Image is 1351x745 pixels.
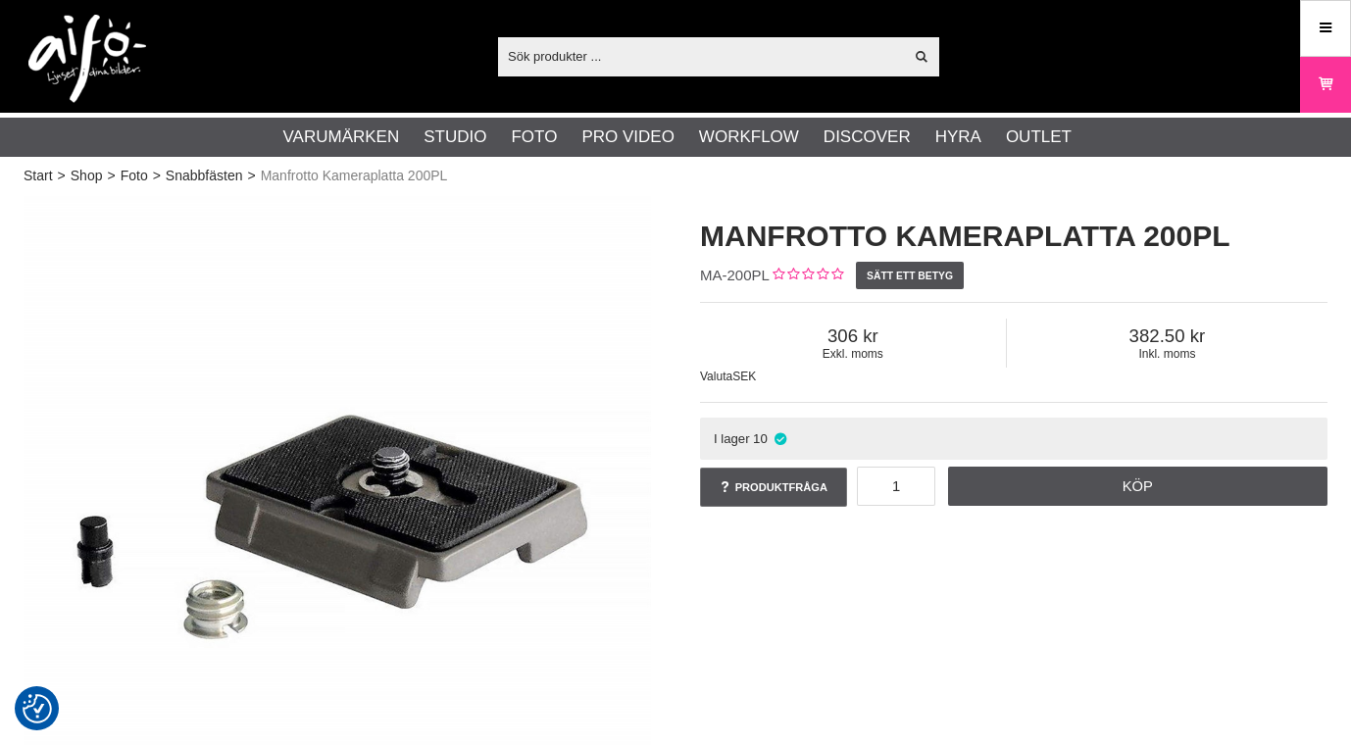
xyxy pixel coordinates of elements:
[770,266,843,286] div: Kundbetyg: 0
[856,262,965,289] a: Sätt ett betyg
[1007,347,1327,361] span: Inkl. moms
[23,691,52,726] button: Samtyckesinställningar
[23,694,52,723] img: Revisit consent button
[511,124,557,150] a: Foto
[699,124,799,150] a: Workflow
[700,267,770,283] span: MA-200PL
[121,166,148,186] a: Foto
[1007,325,1327,347] span: 382.50
[261,166,448,186] span: Manfrotto Kameraplatta 200PL
[732,370,756,383] span: SEK
[498,41,903,71] input: Sök produkter ...
[935,124,981,150] a: Hyra
[71,166,103,186] a: Shop
[824,124,911,150] a: Discover
[28,15,146,103] img: logo.png
[247,166,255,186] span: >
[153,166,161,186] span: >
[700,370,732,383] span: Valuta
[58,166,66,186] span: >
[24,166,53,186] a: Start
[714,431,750,446] span: I lager
[424,124,486,150] a: Studio
[1006,124,1072,150] a: Outlet
[700,216,1327,257] h1: Manfrotto Kameraplatta 200PL
[700,325,1006,347] span: 306
[581,124,674,150] a: Pro Video
[166,166,243,186] a: Snabbfästen
[283,124,400,150] a: Varumärken
[773,431,789,446] i: I lager
[700,347,1006,361] span: Exkl. moms
[700,468,847,507] a: Produktfråga
[107,166,115,186] span: >
[753,431,768,446] span: 10
[948,467,1328,506] a: Köp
